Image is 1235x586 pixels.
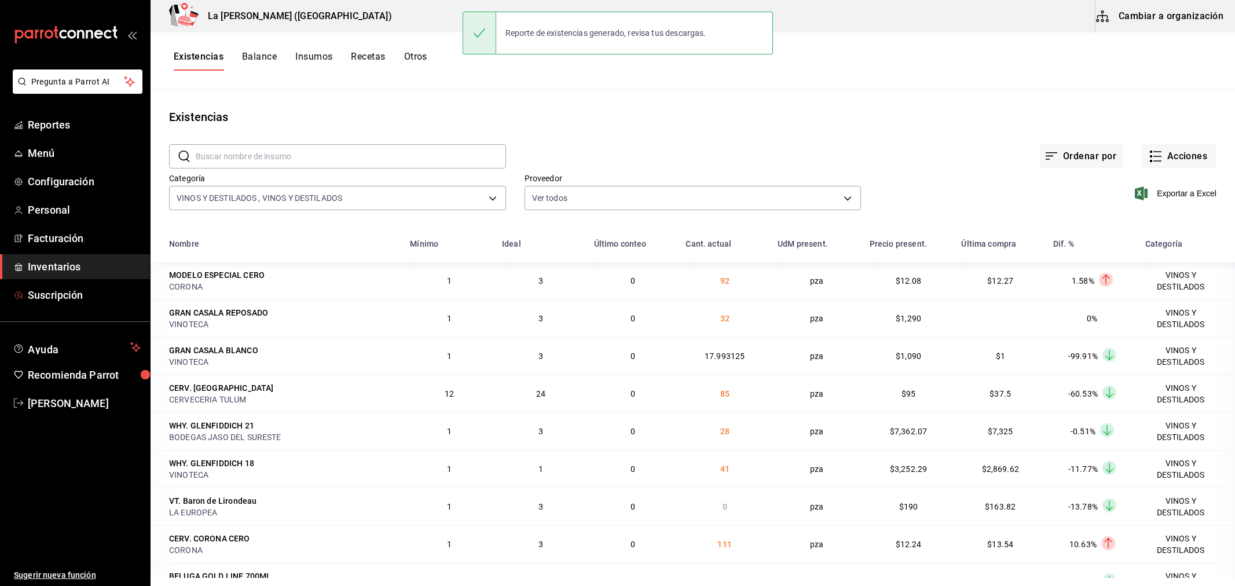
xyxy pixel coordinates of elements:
span: 3 [538,427,543,436]
span: $1,290 [896,314,921,323]
div: CERV. CORONA CERO [169,533,250,544]
span: Ayuda [28,340,126,354]
span: 3 [538,276,543,285]
span: 28 [720,427,730,436]
span: [PERSON_NAME] [28,395,141,411]
div: GRAN CASALA BLANCO [169,345,258,356]
div: Precio present. [870,239,927,248]
button: Acciones [1142,144,1216,169]
td: pza [771,412,863,450]
span: 0 [631,540,635,549]
span: 3 [538,502,543,511]
button: open_drawer_menu [127,30,137,39]
span: 1 [447,276,452,285]
div: Reporte de existencias generado, revisa tus descargas. [496,20,716,46]
td: pza [771,262,863,299]
span: 111 [717,540,731,549]
span: $2,869.62 [982,464,1019,474]
div: navigation tabs [174,51,427,71]
td: pza [771,488,863,525]
button: Insumos [295,51,332,71]
div: Ideal [502,239,521,248]
div: Nombre [169,239,199,248]
span: VINOS Y DESTILADOS , VINOS Y DESTILADOS [177,192,342,204]
td: VINOS Y DESTILADOS [1138,412,1235,450]
div: BELUGA GOLD LINE 700ML [169,570,271,582]
span: -11.77% [1068,464,1098,474]
a: Pregunta a Parrot AI [8,84,142,96]
span: -60.53% [1068,389,1098,398]
div: VT. Baron de Lirondeau [169,495,256,507]
span: 0 [631,389,635,398]
span: $12.08 [896,276,922,285]
button: Otros [404,51,427,71]
span: 0 [631,427,635,436]
span: Configuración [28,174,141,189]
span: 1 [447,540,452,549]
span: 1 [447,351,452,361]
span: 24 [536,389,545,398]
button: Exportar a Excel [1137,186,1216,200]
td: pza [771,375,863,412]
span: $12.27 [987,276,1013,285]
span: Ver todos [532,192,567,204]
div: WHY. GLENFIDDICH 18 [169,457,254,469]
span: 1 [447,427,452,436]
div: UdM present. [778,239,828,248]
span: $13.54 [987,540,1013,549]
span: 0 [631,351,635,361]
button: Recetas [351,51,385,71]
span: 3 [538,314,543,323]
td: pza [771,450,863,488]
span: 0 [631,314,635,323]
div: VINOTECA [169,356,396,368]
span: $1 [996,351,1005,361]
td: pza [771,337,863,375]
span: 1 [538,464,543,474]
span: 41 [720,464,730,474]
div: Existencias [169,108,228,126]
span: 10.63% [1069,540,1097,549]
input: Buscar nombre de insumo [196,145,506,168]
div: Último conteo [594,239,647,248]
span: -99.91% [1068,351,1098,361]
div: LA EUROPEA [169,507,396,518]
span: 3 [538,540,543,549]
span: $190 [899,502,918,511]
span: $3,252.29 [890,464,927,474]
div: Dif. % [1053,239,1074,248]
label: Categoría [169,174,506,182]
span: Personal [28,202,141,218]
button: Balance [242,51,277,71]
td: VINOS Y DESTILADOS [1138,375,1235,412]
span: 1 [447,502,452,511]
div: Cant. actual [686,239,731,248]
span: 1.58% [1072,276,1094,285]
span: 32 [720,314,730,323]
div: MODELO ESPECIAL CERO [169,269,265,281]
td: VINOS Y DESTILADOS [1138,488,1235,525]
span: 17.993125 [705,351,745,361]
div: BODEGAS JASO DEL SURESTE [169,431,396,443]
span: $12.24 [896,540,922,549]
span: 0 [631,276,635,285]
span: Sugerir nueva función [14,569,141,581]
div: CORONA [169,281,396,292]
span: 1 [447,464,452,474]
span: 12 [445,389,454,398]
td: VINOS Y DESTILADOS [1138,337,1235,375]
span: 0 [723,502,727,511]
span: Facturación [28,230,141,246]
div: CERVECERIA TULUM [169,394,396,405]
div: CORONA [169,544,396,556]
span: -0.51% [1071,427,1095,436]
span: $95 [901,389,915,398]
span: 0% [1087,314,1097,323]
td: VINOS Y DESTILADOS [1138,450,1235,488]
span: $163.82 [985,502,1016,511]
div: Categoría [1145,239,1182,248]
div: WHY. GLENFIDDICH 21 [169,420,254,431]
div: VINOTECA [169,318,396,330]
span: $1,090 [896,351,921,361]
